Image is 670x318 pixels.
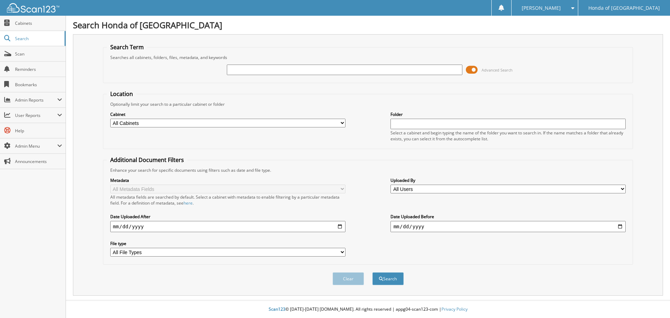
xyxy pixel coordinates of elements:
[110,177,345,183] label: Metadata
[110,214,345,220] label: Date Uploaded After
[15,20,62,26] span: Cabinets
[15,112,57,118] span: User Reports
[390,221,626,232] input: end
[372,272,404,285] button: Search
[15,51,62,57] span: Scan
[184,200,193,206] a: here
[107,101,630,107] div: Optionally limit your search to a particular cabinet or folder
[390,130,626,142] div: Select a cabinet and begin typing the name of the folder you want to search in. If the name match...
[15,36,61,42] span: Search
[15,143,57,149] span: Admin Menu
[73,19,663,31] h1: Search Honda of [GEOGRAPHIC_DATA]
[110,111,345,117] label: Cabinet
[269,306,285,312] span: Scan123
[107,90,136,98] legend: Location
[107,167,630,173] div: Enhance your search for specific documents using filters such as date and file type.
[7,3,59,13] img: scan123-logo-white.svg
[110,194,345,206] div: All metadata fields are searched by default. Select a cabinet with metadata to enable filtering b...
[333,272,364,285] button: Clear
[15,66,62,72] span: Reminders
[107,54,630,60] div: Searches all cabinets, folders, files, metadata, and keywords
[441,306,468,312] a: Privacy Policy
[15,158,62,164] span: Announcements
[15,82,62,88] span: Bookmarks
[110,241,345,246] label: File type
[522,6,561,10] span: [PERSON_NAME]
[390,177,626,183] label: Uploaded By
[66,301,670,318] div: © [DATE]-[DATE] [DOMAIN_NAME]. All rights reserved | appg04-scan123-com |
[390,214,626,220] label: Date Uploaded Before
[110,221,345,232] input: start
[15,128,62,134] span: Help
[390,111,626,117] label: Folder
[588,6,660,10] span: Honda of [GEOGRAPHIC_DATA]
[107,43,147,51] legend: Search Term
[482,67,513,73] span: Advanced Search
[15,97,57,103] span: Admin Reports
[107,156,187,164] legend: Additional Document Filters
